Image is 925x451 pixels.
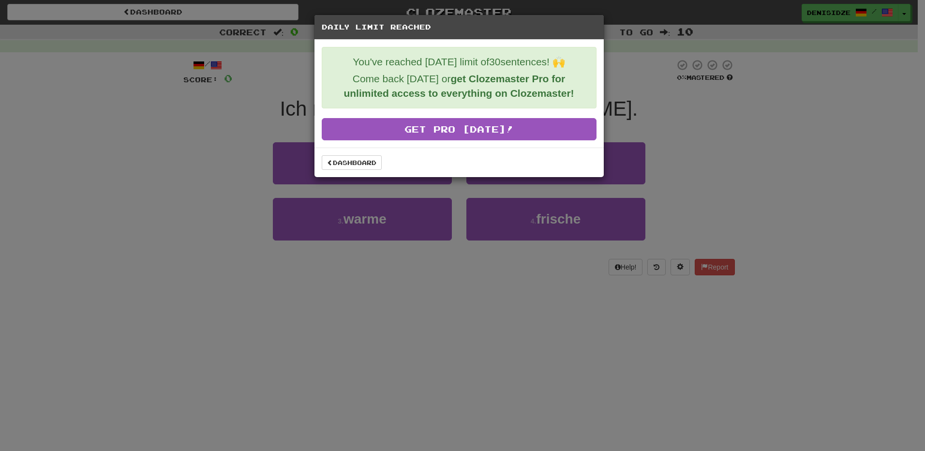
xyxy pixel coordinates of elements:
p: Come back [DATE] or [329,72,589,101]
a: Get Pro [DATE]! [322,118,597,140]
strong: get Clozemaster Pro for unlimited access to everything on Clozemaster! [343,73,574,99]
p: You've reached [DATE] limit of 30 sentences! 🙌 [329,55,589,69]
h5: Daily Limit Reached [322,22,597,32]
a: Dashboard [322,155,382,170]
